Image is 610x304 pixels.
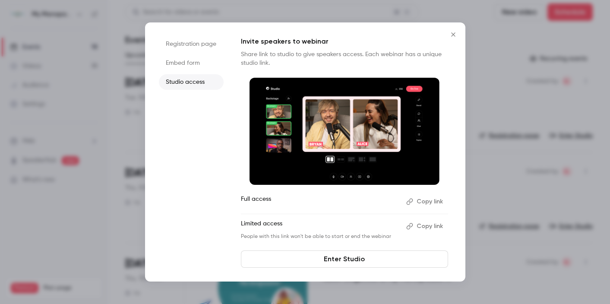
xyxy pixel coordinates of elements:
[159,74,224,90] li: Studio access
[241,250,448,268] a: Enter Studio
[241,195,399,209] p: Full access
[445,26,462,43] button: Close
[241,36,448,47] p: Invite speakers to webinar
[241,233,399,240] p: People with this link won't be able to start or end the webinar
[403,195,448,209] button: Copy link
[241,50,448,67] p: Share link to studio to give speakers access. Each webinar has a unique studio link.
[250,78,439,185] img: Invite speakers to webinar
[403,219,448,233] button: Copy link
[159,55,224,71] li: Embed form
[159,36,224,52] li: Registration page
[241,219,399,233] p: Limited access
